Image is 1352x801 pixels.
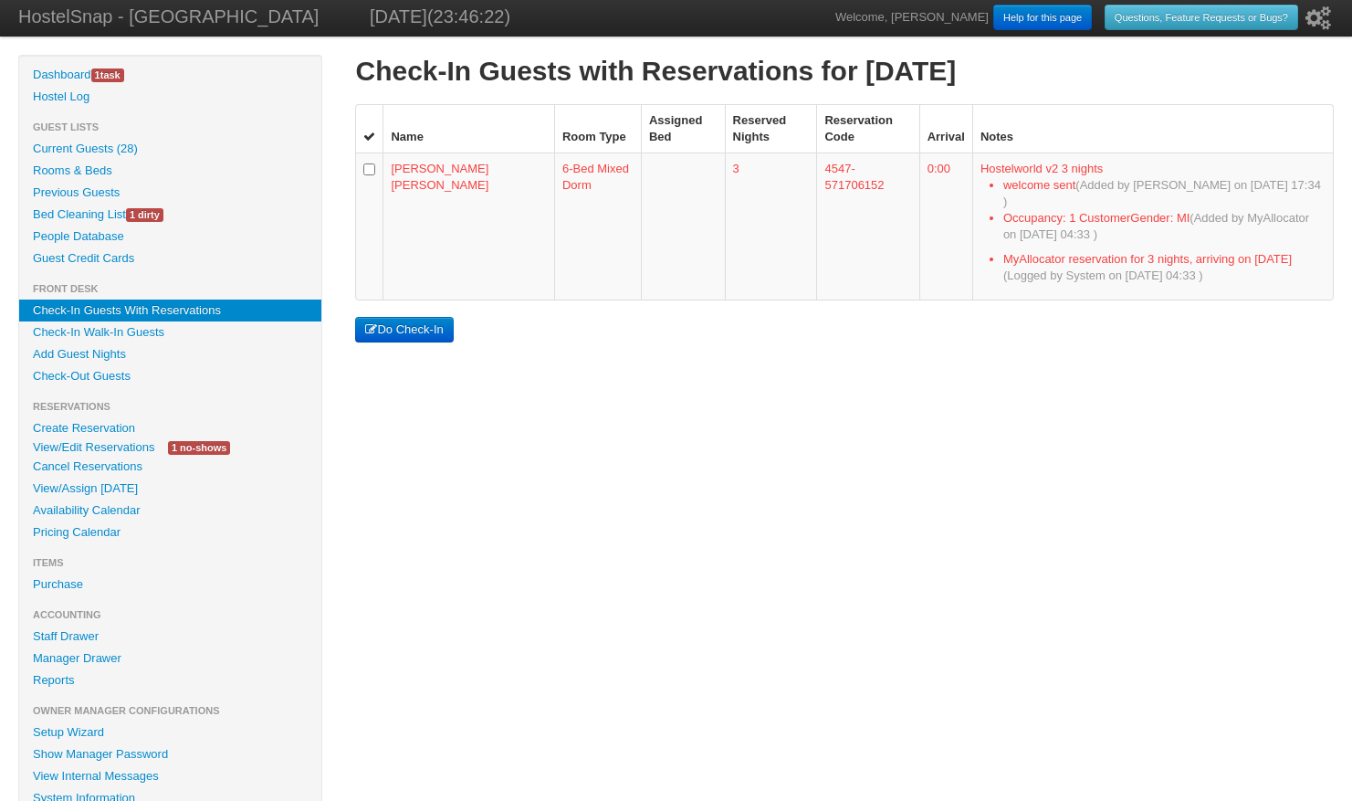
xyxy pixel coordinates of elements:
span: (Added by [PERSON_NAME] on [DATE] 17:34 ) [1003,178,1321,208]
li: welcome sent [1003,177,1326,210]
a: Dashboard1task [19,64,321,86]
th: Assigned Bed [641,105,725,153]
a: Create Reservation [19,417,321,439]
a: Help for this page [993,5,1092,30]
a: Current Guests (28) [19,138,321,160]
a: Cancel Reservations [19,456,321,478]
li: Reservations [19,395,321,417]
a: Rooms & Beds [19,160,321,182]
span: 1 [95,69,100,80]
span: task [91,69,124,82]
a: Check-Out Guests [19,365,321,387]
li: Accounting [19,604,321,626]
span: (Logged by System on [DATE] 04:33 ) [1003,269,1203,282]
th: Reserved Nights [725,105,817,153]
a: Hostel Log [19,86,321,108]
td: [PERSON_NAME] [PERSON_NAME] [383,153,553,300]
td: 0:00 [919,153,972,300]
th: Reservation Code [816,105,918,153]
span: 1 dirty [126,208,163,222]
span: 1 no-shows [168,441,230,455]
a: Bed Cleaning List1 dirty [19,204,321,226]
a: View Internal Messages [19,765,321,787]
th: Room Type [554,105,641,153]
li: Front Desk [19,278,321,300]
li: Items [19,552,321,574]
a: 1 no-shows [154,437,244,457]
li: Owner Manager Configurations [19,700,321,722]
td: Hostelworld v2 3 nights [972,153,1333,300]
a: Availability Calendar [19,500,321,522]
a: Check-In Walk-In Guests [19,321,321,343]
a: People Database [19,226,321,248]
li: MyAllocator reservation for 3 nights, arriving on [DATE] [1003,251,1326,284]
a: Purchase [19,574,321,595]
a: Guest Credit Cards [19,248,321,269]
td: 4547-571706152 [816,153,918,300]
a: Questions, Feature Requests or Bugs? [1105,5,1298,30]
th: Arrival [919,105,972,153]
a: Add Guest Nights [19,343,321,365]
td: 3 [725,153,817,300]
a: Setup Wizard [19,722,321,743]
li: Occupancy: 1 CustomerGender: MI [1003,210,1326,243]
a: View/Edit Reservations [19,437,168,457]
a: Pricing Calendar [19,522,321,543]
a: Check-In Guests With Reservations [19,300,321,321]
th: Notes [972,105,1333,153]
a: View/Assign [DATE] [19,478,321,500]
h1: Check-In Guests with Reservations for [DATE] [355,55,1334,88]
a: Previous Guests [19,182,321,204]
th: Name [383,105,553,153]
a: Reports [19,669,321,691]
span: (23:46:22) [427,6,510,26]
a: Manager Drawer [19,648,321,669]
li: Guest Lists [19,116,321,138]
i: Setup Wizard [1305,6,1331,30]
a: Staff Drawer [19,626,321,648]
a: Show Manager Password [19,743,321,765]
td: 6-Bed Mixed Dorm [554,153,641,300]
button: Do Check-In [355,317,453,343]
